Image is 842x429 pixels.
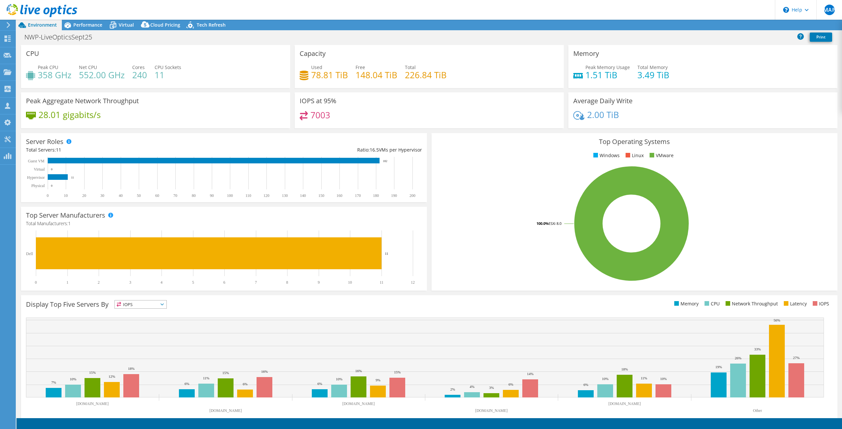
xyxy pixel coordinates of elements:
tspan: ESXi 8.0 [549,221,561,226]
h1: NWP-LiveOpticsSept25 [21,34,102,41]
a: Print [810,33,832,42]
h3: Top Server Manufacturers [26,212,105,219]
text: 10 [64,193,68,198]
h3: CPU [26,50,39,57]
span: Free [356,64,365,70]
li: CPU [703,300,720,307]
span: Net CPU [79,64,97,70]
span: Tech Refresh [197,22,226,28]
li: IOPS [811,300,829,307]
text: Dell [26,251,33,256]
svg: \n [783,7,789,13]
text: 11 [380,280,384,285]
span: 11 [56,147,61,153]
text: 27% [793,356,800,360]
h3: Capacity [300,50,326,57]
text: 12% [109,374,115,378]
h4: 226.84 TiB [405,71,447,79]
text: 7% [51,380,56,384]
li: Memory [673,300,699,307]
span: Cloud Pricing [150,22,180,28]
text: 7 [255,280,257,285]
h4: 78.81 TiB [311,71,348,79]
span: Performance [73,22,102,28]
text: 18% [621,367,628,371]
text: 19% [715,365,722,369]
text: 70 [173,193,177,198]
text: 190 [391,193,397,198]
text: 5 [192,280,194,285]
text: 0 [51,184,53,187]
text: 1 [66,280,68,285]
text: 12 [411,280,415,285]
text: 160 [336,193,342,198]
text: [DOMAIN_NAME] [210,408,242,413]
text: 120 [263,193,269,198]
text: 100 [227,193,233,198]
h4: 1.51 TiB [585,71,630,79]
text: 11 [385,251,388,255]
h3: Peak Aggregate Network Throughput [26,97,139,105]
text: 15% [394,370,401,374]
span: Total [405,64,416,70]
li: Windows [592,152,620,159]
text: [DOMAIN_NAME] [475,408,508,413]
text: 0 [47,193,49,198]
h4: 11 [155,71,181,79]
li: Network Throughput [724,300,778,307]
h4: 552.00 GHz [79,71,125,79]
text: [DOMAIN_NAME] [342,401,375,406]
text: [DOMAIN_NAME] [76,401,109,406]
text: 80 [192,193,196,198]
text: 9% [376,378,381,382]
text: Guest VM [28,159,44,163]
text: 26% [735,356,741,360]
span: CPU Sockets [155,64,181,70]
text: 6% [317,382,322,386]
li: Linux [624,152,644,159]
span: Virtual [119,22,134,28]
text: 140 [300,193,306,198]
text: 18% [128,367,135,370]
tspan: 100.0% [536,221,549,226]
text: 56% [774,318,780,322]
h4: 240 [132,71,147,79]
text: Other [753,408,762,413]
text: 33% [754,347,761,351]
text: 2% [450,387,455,391]
text: Physical [31,183,45,188]
text: 0 [51,168,53,171]
text: 10 [348,280,352,285]
text: 8 [286,280,288,285]
text: 3 [129,280,131,285]
h3: Top Operating Systems [436,138,832,145]
span: Cores [132,64,145,70]
text: 30 [100,193,104,198]
span: Environment [28,22,57,28]
h4: 2.00 TiB [587,111,619,118]
h4: 148.04 TiB [356,71,397,79]
text: 182 [383,159,387,163]
text: Hypervisor [27,175,45,180]
div: Total Servers: [26,146,224,154]
h3: Memory [573,50,599,57]
text: 11 [71,176,74,179]
text: [DOMAIN_NAME] [608,401,641,406]
h4: 3.49 TiB [637,71,669,79]
h4: Total Manufacturers: [26,220,422,227]
text: 4% [470,385,475,389]
text: 16% [261,369,268,373]
text: 170 [355,193,361,198]
text: 180 [373,193,379,198]
text: 6% [583,383,588,387]
text: 6 [223,280,225,285]
text: 16% [355,369,362,373]
text: 10% [660,377,667,381]
text: 0 [35,280,37,285]
text: 200 [409,193,415,198]
text: 15% [222,371,229,375]
text: 130 [282,193,288,198]
span: Peak Memory Usage [585,64,630,70]
span: IOPS [115,300,166,308]
text: 11% [641,376,647,380]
